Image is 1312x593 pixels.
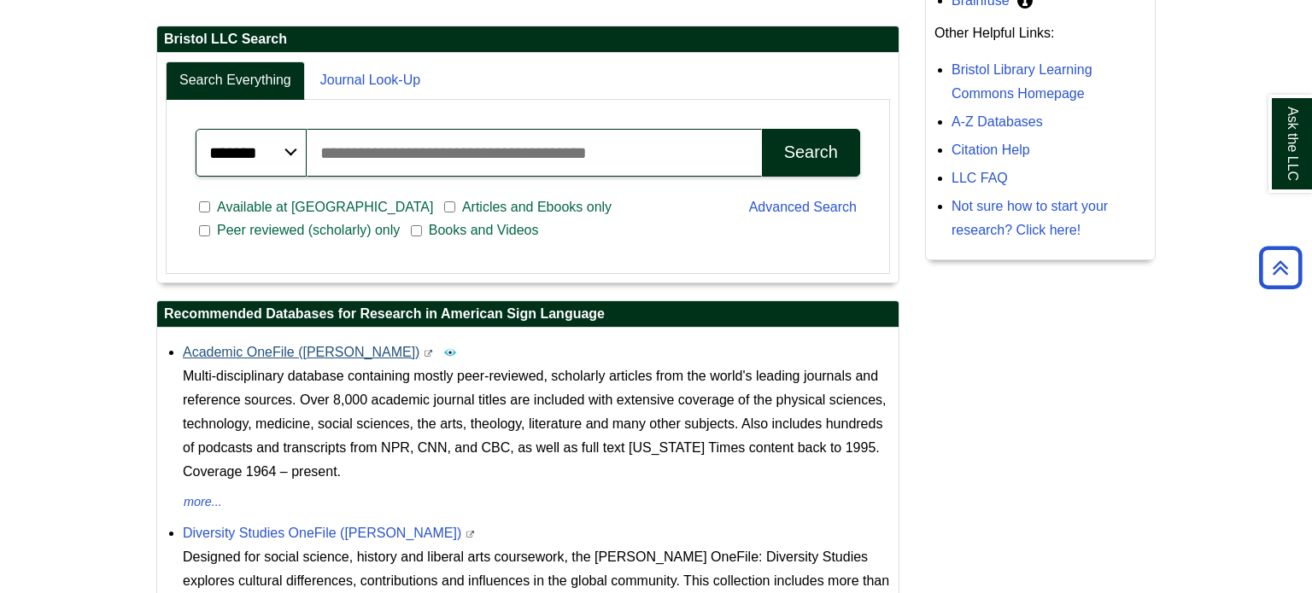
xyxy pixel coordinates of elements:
[952,142,1030,157] a: Citation Help
[199,200,210,215] input: Available at [GEOGRAPHIC_DATA]
[422,220,546,241] span: Books and Videos
[183,492,223,513] button: more...
[183,526,461,540] a: Diversity Studies OneFile ([PERSON_NAME])
[443,346,457,359] img: Peer Reviewed
[952,199,1108,237] a: Not sure how to start your research? Click here!
[952,171,1008,185] a: LLC FAQ
[1253,256,1308,279] a: Back to Top
[784,142,838,162] div: Search
[157,26,899,53] h2: Bristol LLC Search
[210,197,440,218] span: Available at [GEOGRAPHIC_DATA]
[166,61,305,100] a: Search Everything
[952,62,1092,101] a: Bristol Library Learning Commons Homepage
[749,200,857,214] a: Advanced Search
[210,220,407,241] span: Peer reviewed (scholarly) only
[199,224,210,239] input: Peer reviewed (scholarly) only
[307,61,434,100] a: Journal Look-Up
[411,224,422,239] input: Books and Videos
[157,301,899,328] h2: Recommended Databases for Research in American Sign Language
[466,531,476,538] i: This link opens in a new window
[952,114,1043,129] a: A-Z Databases
[183,345,419,359] a: Academic OneFile ([PERSON_NAME])
[455,197,618,218] span: Articles and Ebooks only
[444,200,455,215] input: Articles and Ebooks only
[424,350,434,358] i: This link opens in a new window
[934,21,1146,45] p: Other Helpful Links:
[183,364,890,484] p: Multi-disciplinary database containing mostly peer-reviewed, scholarly articles from the world's ...
[762,129,860,177] button: Search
